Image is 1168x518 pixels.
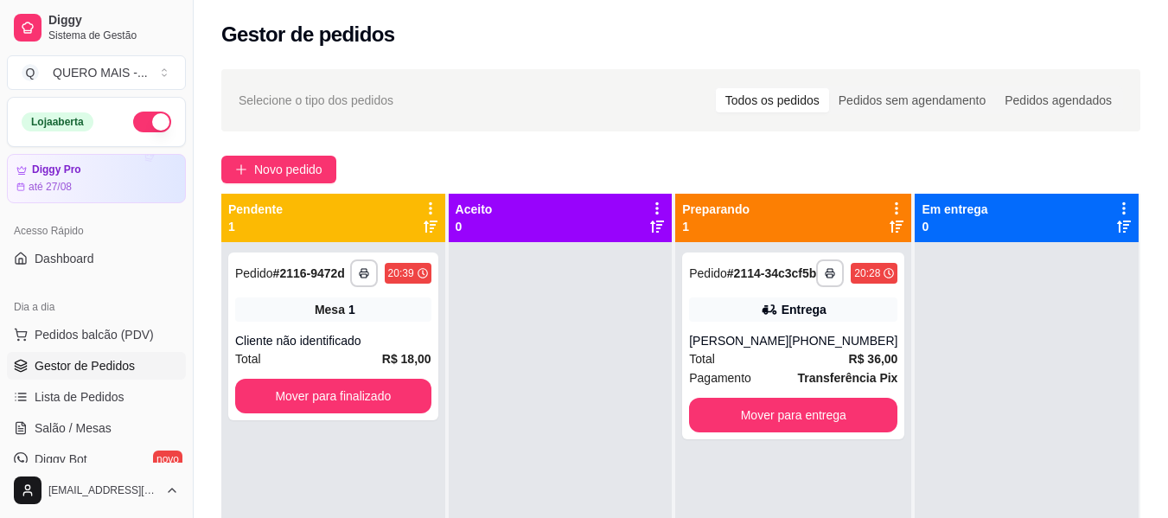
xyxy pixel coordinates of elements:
div: QUERO MAIS - ... [53,64,148,81]
div: Dia a dia [7,293,186,321]
button: Mover para entrega [689,398,897,432]
button: Pedidos balcão (PDV) [7,321,186,349]
div: 1 [348,301,355,318]
div: Pedidos sem agendamento [829,88,995,112]
span: [EMAIL_ADDRESS][DOMAIN_NAME] [48,483,158,497]
p: Aceito [456,201,493,218]
button: Select a team [7,55,186,90]
a: Diggy Botnovo [7,445,186,473]
article: Diggy Pro [32,163,81,176]
div: Loja aberta [22,112,93,131]
strong: # 2116-9472d [273,266,345,280]
a: Diggy Proaté 27/08 [7,154,186,203]
article: até 27/08 [29,180,72,194]
span: Pedidos balcão (PDV) [35,326,154,343]
span: Total [689,349,715,368]
span: Mesa [315,301,345,318]
strong: Transferência Pix [797,371,897,385]
div: Todos os pedidos [716,88,829,112]
span: Salão / Mesas [35,419,112,437]
strong: R$ 18,00 [382,352,431,366]
span: Selecione o tipo dos pedidos [239,91,393,110]
h2: Gestor de pedidos [221,21,395,48]
p: Preparando [682,201,750,218]
span: Q [22,64,39,81]
button: Mover para finalizado [235,379,431,413]
span: plus [235,163,247,176]
span: Lista de Pedidos [35,388,124,406]
span: Sistema de Gestão [48,29,179,42]
span: Pedido [689,266,727,280]
button: Alterar Status [133,112,171,132]
p: 1 [682,218,750,235]
span: Novo pedido [254,160,322,179]
a: Gestor de Pedidos [7,352,186,380]
button: Novo pedido [221,156,336,183]
p: 0 [456,218,493,235]
div: 20:39 [388,266,414,280]
strong: R$ 36,00 [849,352,898,366]
div: [PHONE_NUMBER] [788,332,897,349]
a: Salão / Mesas [7,414,186,442]
span: Pedido [235,266,273,280]
span: Gestor de Pedidos [35,357,135,374]
div: [PERSON_NAME] [689,332,788,349]
p: 1 [228,218,283,235]
p: Em entrega [922,201,987,218]
div: Cliente não identificado [235,332,431,349]
a: Dashboard [7,245,186,272]
a: DiggySistema de Gestão [7,7,186,48]
span: Total [235,349,261,368]
p: 0 [922,218,987,235]
span: Dashboard [35,250,94,267]
span: Diggy Bot [35,451,87,468]
div: Pedidos agendados [995,88,1121,112]
span: Pagamento [689,368,751,387]
a: Lista de Pedidos [7,383,186,411]
p: Pendente [228,201,283,218]
div: 20:28 [854,266,880,280]
span: Diggy [48,13,179,29]
div: Acesso Rápido [7,217,186,245]
button: [EMAIL_ADDRESS][DOMAIN_NAME] [7,470,186,511]
div: Entrega [782,301,827,318]
strong: # 2114-34c3cf5b [727,266,817,280]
